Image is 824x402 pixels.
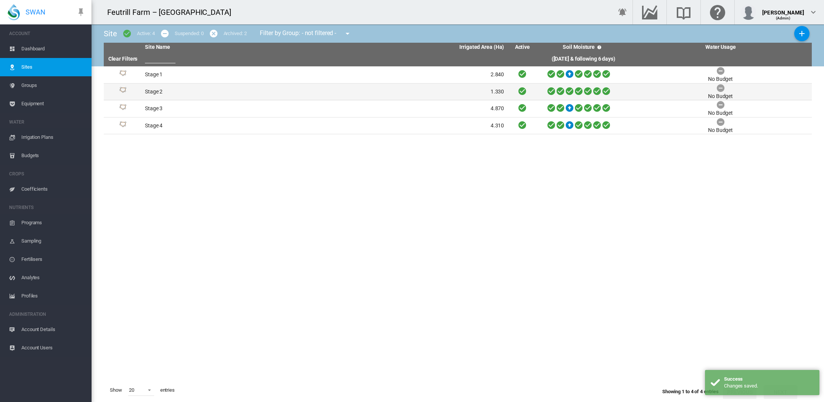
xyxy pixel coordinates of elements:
td: 1.330 [325,84,507,100]
md-icon: icon-pin [76,8,85,17]
md-icon: Go to the Data Hub [641,8,659,17]
span: Coefficients [21,180,85,198]
th: Active [507,43,538,52]
div: No Budget [708,76,733,83]
td: 2.840 [325,66,507,83]
span: Account Details [21,320,85,339]
span: Budgets [21,146,85,165]
span: CROPS [9,168,85,180]
span: Equipment [21,95,85,113]
img: SWAN-Landscape-Logo-Colour-drop.png [8,4,20,20]
img: 1.svg [118,87,127,96]
img: profile.jpg [741,5,756,20]
md-icon: Click here for help [708,8,727,17]
th: Site Name [142,43,325,52]
img: 1.svg [118,121,127,130]
img: 1.svg [118,70,127,79]
a: Clear Filters [108,56,138,62]
tr: Site Id: 26470 Stage 3 4.870 No Budget [104,100,812,117]
td: Stage 2 [142,84,325,100]
span: NUTRIENTS [9,201,85,214]
div: [PERSON_NAME] [762,6,804,13]
td: Stage 1 [142,66,325,83]
div: Site Id: 26468 [107,70,139,79]
span: Show [107,384,125,397]
div: Site Id: 26472 [107,121,139,130]
img: 1.svg [118,104,127,113]
span: ACCOUNT [9,27,85,40]
div: Active: 4 [137,30,155,37]
div: Suspended: 0 [175,30,204,37]
div: Site Id: 26469 [107,87,139,96]
td: Stage 4 [142,117,325,134]
th: Soil Moisture [538,43,629,52]
div: 20 [129,387,134,393]
span: Site [104,29,117,38]
div: No Budget [708,109,733,117]
span: SWAN [26,7,45,17]
span: Fertilisers [21,250,85,269]
div: Feutrill Farm – [GEOGRAPHIC_DATA] [107,7,238,18]
td: 4.310 [325,117,507,134]
th: ([DATE] & following 6 days) [538,52,629,66]
span: Showing 1 to 4 of 4 entries [662,389,719,394]
td: Stage 3 [142,100,325,117]
md-icon: icon-help-circle [595,43,604,52]
div: Archived: 2 [224,30,247,37]
md-icon: icon-plus [797,29,806,38]
span: ADMINISTRATION [9,308,85,320]
md-icon: icon-minus-circle [160,29,169,38]
td: 4.870 [325,100,507,117]
span: Analytes [21,269,85,287]
button: icon-menu-down [340,26,355,41]
span: Programs [21,214,85,232]
tr: Site Id: 26468 Stage 1 2.840 No Budget [104,66,812,84]
div: Filter by Group: - not filtered - [254,26,357,41]
md-icon: icon-menu-down [343,29,352,38]
span: WATER [9,116,85,128]
md-icon: icon-bell-ring [618,8,627,17]
div: Success [724,376,814,383]
md-icon: icon-checkbox-marked-circle [122,29,132,38]
md-icon: Search the knowledge base [674,8,693,17]
div: No Budget [708,127,733,134]
tr: Site Id: 26472 Stage 4 4.310 No Budget [104,117,812,135]
tr: Site Id: 26469 Stage 2 1.330 No Budget [104,84,812,101]
div: Changes saved. [724,383,814,389]
div: Site Id: 26470 [107,104,139,113]
span: Irrigation Plans [21,128,85,146]
th: Irrigated Area (Ha) [325,43,507,52]
md-icon: icon-chevron-down [809,8,818,17]
button: Add New Site, define start date [794,26,810,41]
span: entries [157,384,178,397]
span: Sampling [21,232,85,250]
span: (Admin) [776,16,791,20]
div: Success Changes saved. [705,370,819,395]
button: icon-bell-ring [615,5,630,20]
span: Dashboard [21,40,85,58]
span: Sites [21,58,85,76]
span: Groups [21,76,85,95]
div: No Budget [708,93,733,100]
th: Water Usage [629,43,812,52]
span: Account Users [21,339,85,357]
md-icon: icon-cancel [209,29,218,38]
span: Profiles [21,287,85,305]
